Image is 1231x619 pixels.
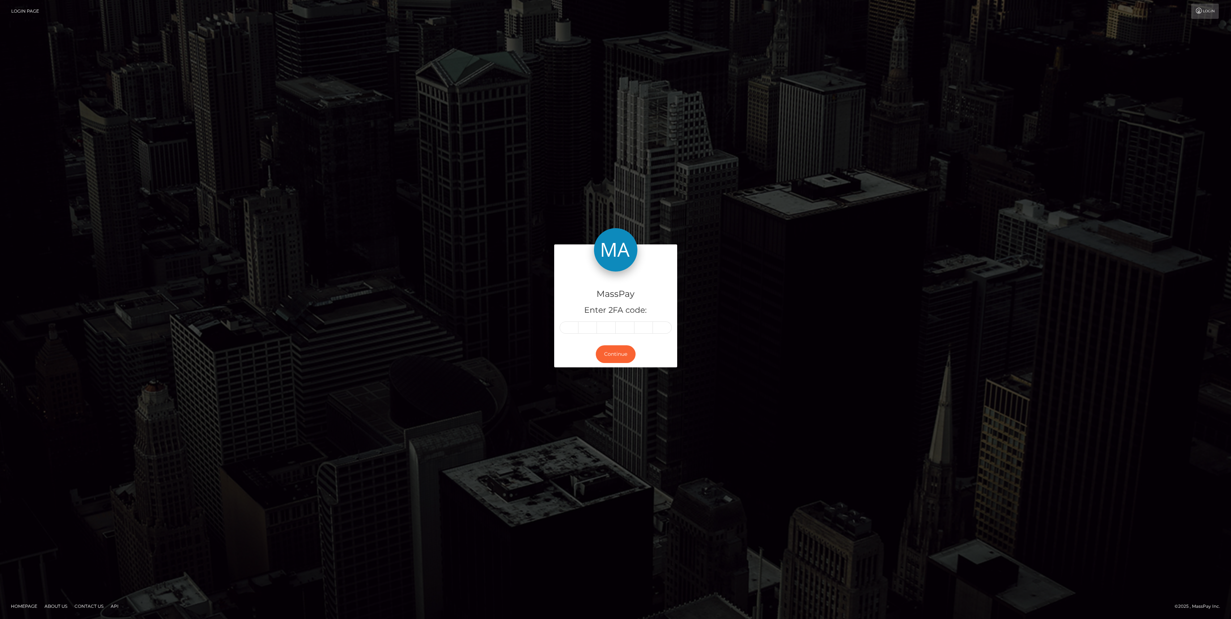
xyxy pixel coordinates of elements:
button: Continue [596,345,636,363]
a: About Us [42,601,70,612]
a: Contact Us [72,601,106,612]
img: MassPay [594,228,637,272]
a: Homepage [8,601,40,612]
div: © 2025 , MassPay Inc. [1175,602,1226,610]
h5: Enter 2FA code: [560,305,672,316]
a: API [108,601,122,612]
a: Login [1191,4,1219,19]
h4: MassPay [560,288,672,300]
a: Login Page [11,4,39,19]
